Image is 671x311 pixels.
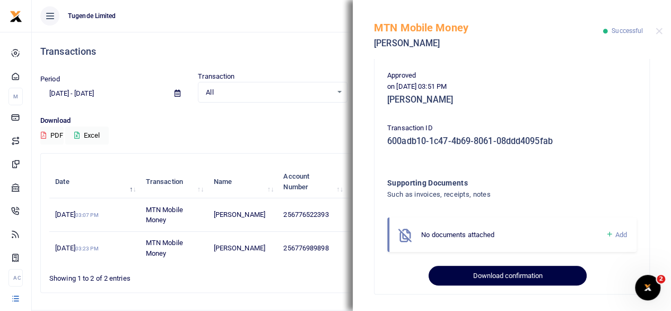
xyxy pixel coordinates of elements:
[10,12,22,20] a: logo-small logo-large logo-large
[374,38,603,49] h5: [PERSON_NAME]
[387,177,594,189] h4: Supporting Documents
[49,165,140,198] th: Date: activate to sort column descending
[146,206,183,224] span: MTN Mobile Money
[8,269,23,287] li: Ac
[387,81,637,93] p: on [DATE] 03:51 PM
[40,46,663,57] h4: Transactions
[40,127,64,145] button: PDF
[40,74,60,85] label: Period
[75,246,99,251] small: 03:23 PM
[347,165,423,198] th: Memo: activate to sort column ascending
[387,95,637,105] h5: [PERSON_NAME]
[146,239,183,257] span: MTN Mobile Money
[387,123,637,134] p: Transaction ID
[206,87,332,98] span: All
[207,165,277,198] th: Name: activate to sort column ascending
[64,11,120,21] span: Tugende Limited
[387,136,637,147] h5: 600adb10-1c47-4b69-8061-08ddd4095fab
[140,165,208,198] th: Transaction: activate to sort column ascending
[605,229,627,241] a: Add
[55,211,98,218] span: [DATE]
[40,115,663,127] p: Download
[283,244,328,252] span: 256776989898
[387,70,637,81] p: Approved
[55,244,98,252] span: [DATE]
[75,212,99,218] small: 03:07 PM
[214,244,265,252] span: [PERSON_NAME]
[277,165,347,198] th: Account Number: activate to sort column ascending
[49,267,297,284] div: Showing 1 to 2 of 2 entries
[656,28,663,35] button: Close
[214,211,265,218] span: [PERSON_NAME]
[429,266,586,286] button: Download confirmation
[283,211,328,218] span: 256776522393
[421,231,494,239] span: No documents attached
[10,10,22,23] img: logo-small
[387,189,594,200] h4: Such as invoices, receipts, notes
[198,71,234,82] label: Transaction
[615,231,627,239] span: Add
[657,275,665,283] span: 2
[635,275,660,300] iframe: Intercom live chat
[40,85,166,103] input: select period
[65,127,109,145] button: Excel
[612,27,643,35] span: Successful
[8,88,23,105] li: M
[374,21,603,34] h5: MTN Mobile Money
